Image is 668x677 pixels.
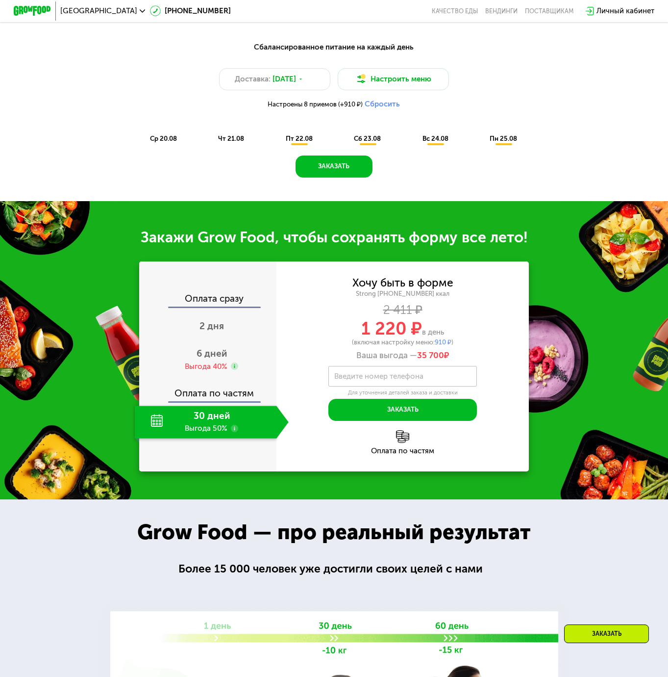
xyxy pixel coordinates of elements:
[150,135,177,142] span: ср 20.08
[422,135,448,142] span: вс 24.08
[365,100,400,109] button: Сбросить
[218,135,244,142] span: чт 21.08
[268,101,363,107] span: Настроены 8 приемов (+910 ₽)
[361,318,422,339] span: 1 220 ₽
[60,7,137,15] span: [GEOGRAPHIC_DATA]
[435,338,451,346] span: 910 ₽
[525,7,573,15] div: поставщикам
[564,625,649,643] div: Заказать
[272,74,296,85] span: [DATE]
[276,339,529,345] div: (включая настройку меню: )
[328,389,477,396] div: Для уточнения деталей заказа и доставки
[485,7,518,15] a: Вендинги
[150,5,231,17] a: [PHONE_NUMBER]
[352,278,453,288] div: Хочу быть в форме
[354,135,381,142] span: сб 23.08
[296,156,372,178] button: Заказать
[276,350,529,361] div: Ваша выгода —
[276,289,529,298] div: Strong [PHONE_NUMBER] ккал
[235,74,271,85] span: Доставка:
[417,350,449,361] span: ₽
[276,305,529,315] div: 2 411 ₽
[140,380,276,401] div: Оплата по частям
[124,517,544,548] div: Grow Food — про реальный результат
[596,5,654,17] div: Личный кабинет
[338,68,449,90] button: Настроить меню
[197,348,227,359] span: 6 дней
[417,350,444,360] span: 35 700
[396,430,409,443] img: l6xcnZfty9opOoJh.png
[334,374,423,379] label: Введите номер телефона
[422,328,444,337] span: в день
[490,135,517,142] span: пн 25.08
[185,362,227,372] div: Выгода 40%
[276,447,529,455] div: Оплата по частям
[140,294,276,307] div: Оплата сразу
[199,320,224,332] span: 2 дня
[286,135,313,142] span: пт 22.08
[59,42,609,53] div: Сбалансированное питание на каждый день
[178,560,490,577] div: Более 15 000 человек уже достигли своих целей с нами
[432,7,478,15] a: Качество еды
[328,399,477,421] button: Заказать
